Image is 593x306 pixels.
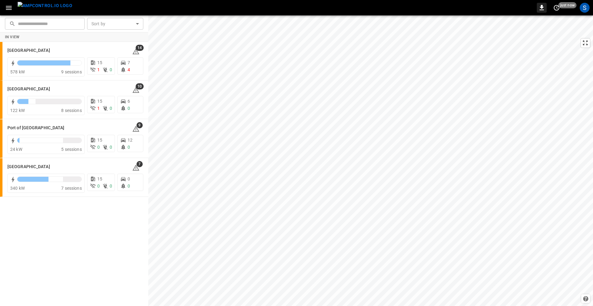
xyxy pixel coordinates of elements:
[110,106,112,111] span: 0
[128,60,130,65] span: 7
[148,15,593,306] canvas: Map
[136,45,144,51] span: 14
[61,186,82,191] span: 7 sessions
[18,2,72,10] img: ampcontrol.io logo
[97,67,100,72] span: 1
[97,60,102,65] span: 15
[558,2,577,8] span: just now
[136,83,144,89] span: 10
[97,138,102,143] span: 15
[137,122,143,128] span: 9
[128,145,130,150] span: 0
[97,145,100,150] span: 0
[110,67,112,72] span: 0
[61,147,82,152] span: 5 sessions
[128,106,130,111] span: 0
[61,69,82,74] span: 9 sessions
[7,86,50,93] h6: Port of Barcelona
[110,145,112,150] span: 0
[10,69,25,74] span: 578 kW
[97,176,102,181] span: 15
[61,108,82,113] span: 8 sessions
[128,99,130,104] span: 6
[7,47,50,54] h6: Frankfurt Depot
[128,138,132,143] span: 12
[97,106,100,111] span: 1
[5,35,20,39] strong: In View
[552,3,561,13] button: set refresh interval
[97,99,102,104] span: 15
[128,184,130,188] span: 0
[10,186,25,191] span: 340 kW
[110,184,112,188] span: 0
[128,67,130,72] span: 4
[128,176,130,181] span: 0
[137,161,143,167] span: 7
[10,147,22,152] span: 24 kW
[7,163,50,170] h6: Toronto South
[10,108,25,113] span: 122 kW
[580,3,590,13] div: profile-icon
[7,125,65,131] h6: Port of Long Beach
[97,184,100,188] span: 0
